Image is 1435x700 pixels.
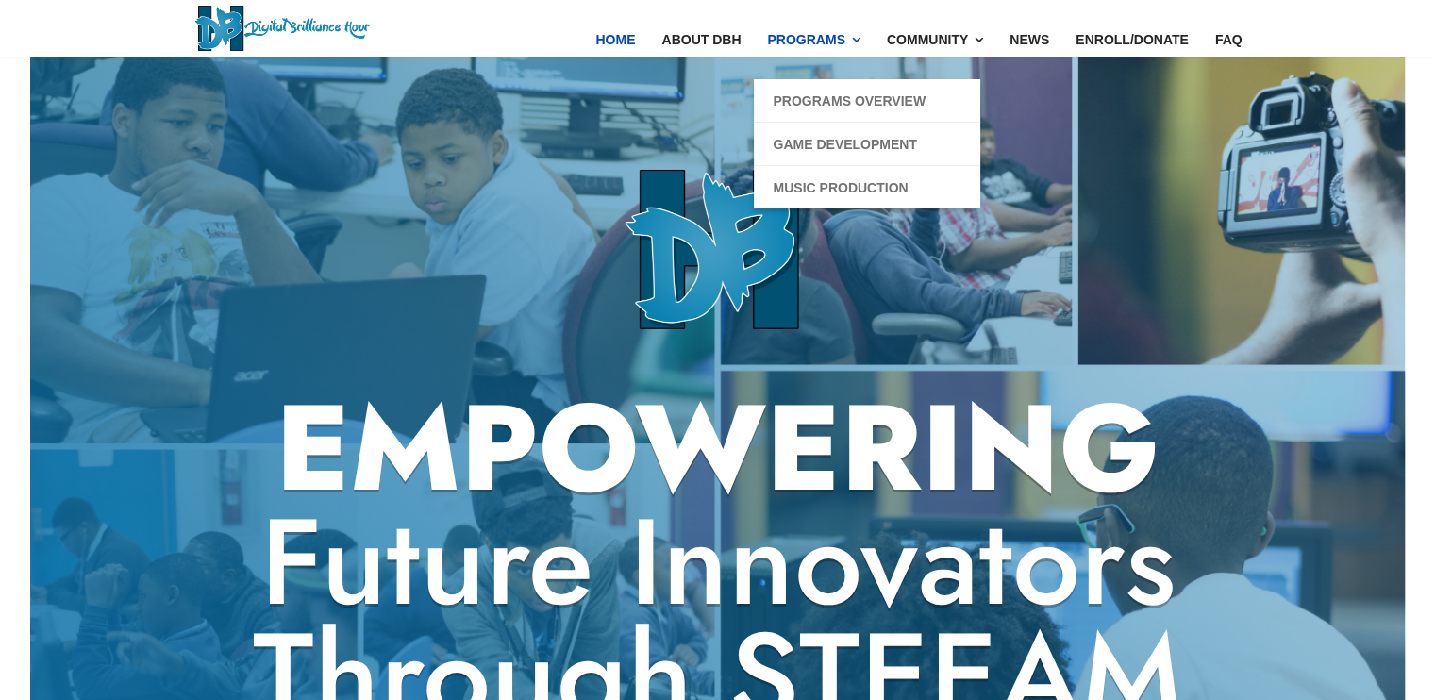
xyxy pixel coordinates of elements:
a: Music Production [773,176,908,199]
strong: EMPOWERING [109,391,1327,505]
a: Programs Overview [773,90,926,112]
a: Game Development [773,133,916,156]
img: Image [619,151,816,348]
img: Digital Brilliance Hour [194,6,370,51]
iframe: Chat Widget [1096,482,1435,700]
